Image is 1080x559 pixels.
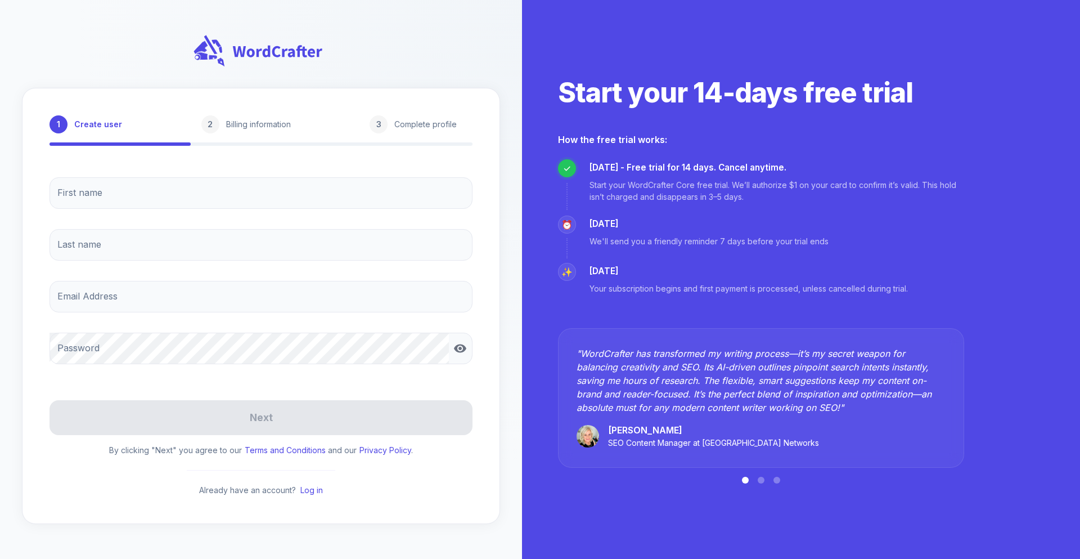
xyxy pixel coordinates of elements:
[589,162,964,175] p: [DATE] - Free trial for 14 days. Cancel anytime.
[49,115,67,133] div: 1
[300,485,323,495] a: Log in
[558,263,576,281] div: ✨
[370,115,388,133] div: 3
[577,347,946,414] p: " WordCrafter has transformed my writing process—it’s my secret weapon for balancing creativity a...
[589,265,908,278] p: [DATE]
[201,115,219,133] div: 2
[558,159,576,177] div: ✓
[558,75,964,110] h2: Start your 14-days free trial
[226,118,291,131] p: Billing information
[608,437,819,449] p: SEO Content Manager at [GEOGRAPHIC_DATA] Networks
[74,118,122,131] p: Create user
[558,216,576,234] div: ⏰
[589,218,829,231] p: [DATE]
[608,423,819,437] p: [PERSON_NAME]
[245,445,326,455] a: Terms and Conditions
[589,235,829,247] p: We'll send you a friendly reminder 7 days before your trial ends
[558,133,964,146] h2: How the free trial works:
[577,425,599,448] img: melanie-kross.jpeg
[109,444,413,457] p: By clicking "Next" you agree to our and our .
[589,179,964,203] p: Start your WordCrafter Core free trial. We’ll authorize $1 on your card to confirm it’s valid. Th...
[589,283,908,294] p: Your subscription begins and first payment is processed, unless cancelled during trial.
[394,118,457,131] p: Complete profile
[199,484,323,497] p: Already have an account?
[359,445,411,455] a: Privacy Policy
